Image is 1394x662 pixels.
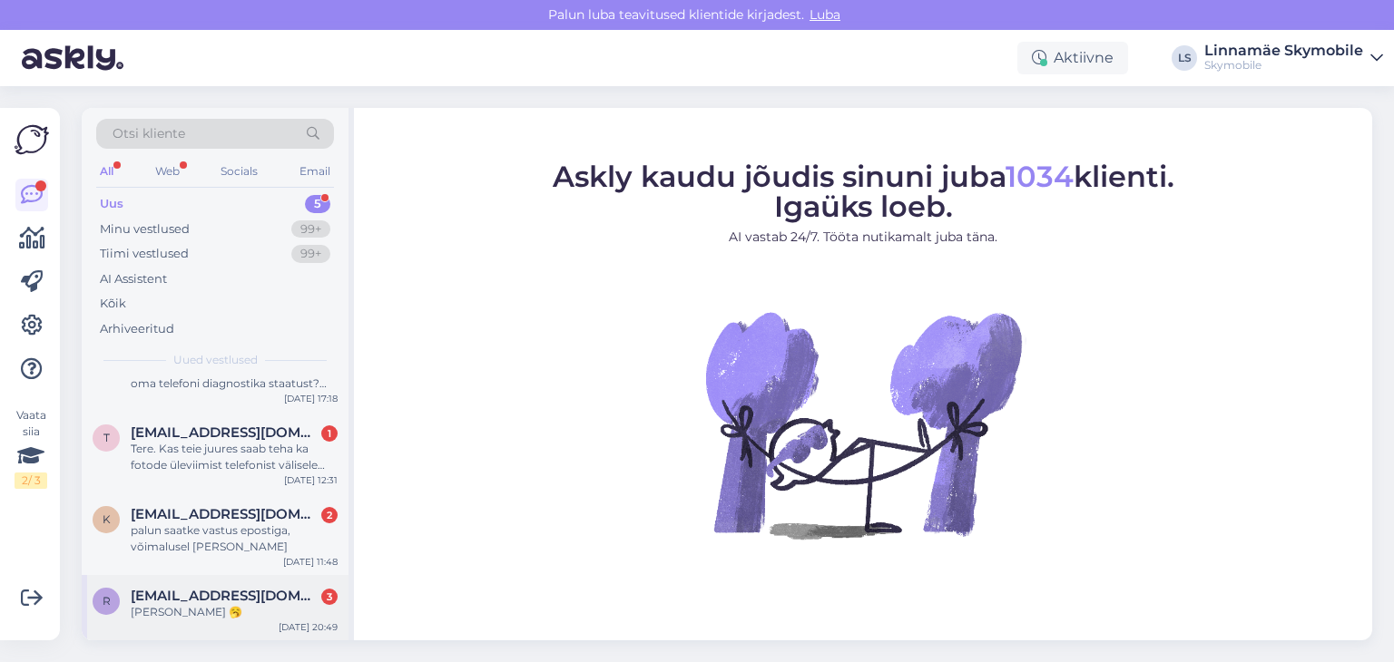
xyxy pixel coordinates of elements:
div: Email [296,160,334,183]
div: LS [1172,45,1197,71]
div: Kõik [100,295,126,313]
span: Luba [804,6,846,23]
div: 99+ [291,220,330,239]
div: AI Assistent [100,270,167,288]
span: tuulikylvi@gmail.com [131,424,319,441]
div: All [96,160,117,183]
span: kristarodima@gmail.com [131,506,319,522]
p: AI vastab 24/7. Tööta nutikamalt juba täna. [553,228,1174,247]
div: Tiimi vestlused [100,245,189,263]
span: r [103,594,111,608]
div: Linnamäe Skymobile [1204,44,1363,58]
div: Web [152,160,183,183]
div: Tere. Kas teie juures saab teha ka fotode üleviimist telefonist välisele kõvakettale? Endal see k... [131,441,338,473]
div: 99+ [291,245,330,263]
img: Askly Logo [15,122,49,157]
div: [DATE] 17:18 [284,392,338,405]
span: raguntiina9@gmail.com [131,588,319,604]
div: Uus [100,195,123,213]
div: [DATE] 12:31 [284,473,338,487]
span: Uued vestlused [173,352,258,368]
div: [PERSON_NAME] 🥱 [131,604,338,620]
span: 1034 [1006,159,1074,194]
div: Minu vestlused [100,220,190,239]
div: Arhiveeritud [100,320,174,338]
div: 1 [321,425,338,442]
div: 2 [321,507,338,523]
div: 2 / 3 [15,472,47,489]
img: No Chat active [700,261,1026,588]
div: Skymobile [1204,58,1363,73]
div: Aktiivne [1017,42,1128,74]
div: Socials [217,160,261,183]
span: Askly kaudu jõudis sinuni juba klienti. Igaüks loeb. [553,159,1174,224]
div: [DATE] 20:49 [279,620,338,634]
div: palun saatke vastus epostiga, võimalusel [PERSON_NAME] [131,522,338,555]
div: 5 [305,195,330,213]
div: [DATE] 11:48 [283,555,338,569]
a: Linnamäe SkymobileSkymobile [1204,44,1383,73]
span: k [103,512,111,526]
span: Otsi kliente [113,124,185,143]
span: t [103,431,110,444]
div: Vaata siia [15,407,47,489]
div: 3 [321,589,338,605]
